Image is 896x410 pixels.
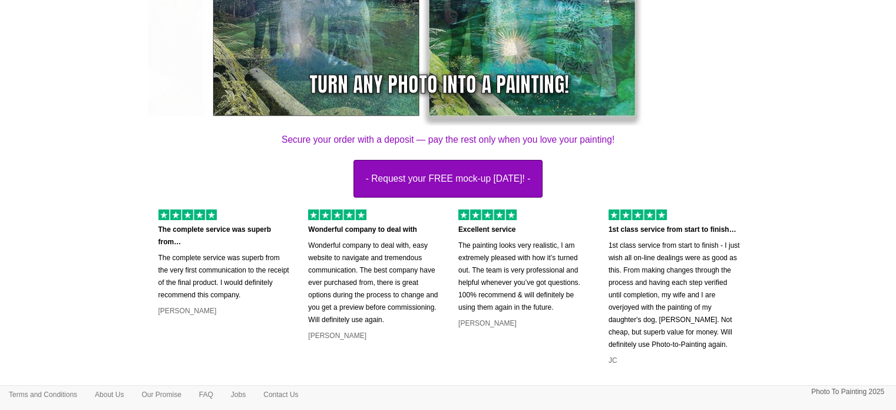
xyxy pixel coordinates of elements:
p: Wonderful company to deal with, easy website to navigate and tremendous communication. The best c... [308,240,441,326]
p: The complete service was superb from the very first communication to the receipt of the final pro... [158,252,291,301]
img: 5 of out 5 stars [158,209,217,220]
p: Photo To Painting 2025 [811,386,884,398]
p: 1st class service from start to finish… [609,224,741,236]
p: The complete service was superb from… [158,224,291,248]
img: 5 of out 5 stars [308,209,366,220]
a: Our Promise [133,386,190,404]
p: [PERSON_NAME] [158,305,291,317]
img: 5 of out 5 stars [458,209,517,220]
p: JC [609,355,741,367]
a: Jobs [222,386,254,404]
a: FAQ [190,386,222,404]
a: About Us [86,386,133,404]
iframe: Customer reviews powered by Trustpilot [138,376,759,391]
a: Contact Us [254,386,307,404]
p: Excellent service [458,224,591,236]
p: The painting looks very realistic, I am extremely pleased with how it’s turned out. The team is v... [458,240,591,314]
button: - Request your FREE mock-up [DATE]! - [353,160,543,198]
p: [PERSON_NAME] [308,330,441,342]
p: [PERSON_NAME] [458,317,591,330]
img: 5 of out 5 stars [609,209,667,220]
div: Turn any photo into a painting! [309,70,569,100]
p: Wonderful company to deal with [308,224,441,236]
a: - Request your FREE mock-up [DATE]! - [138,160,759,198]
p: 1st class service from start to finish - I just wish all on-line dealings were as good as this. F... [609,240,741,351]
